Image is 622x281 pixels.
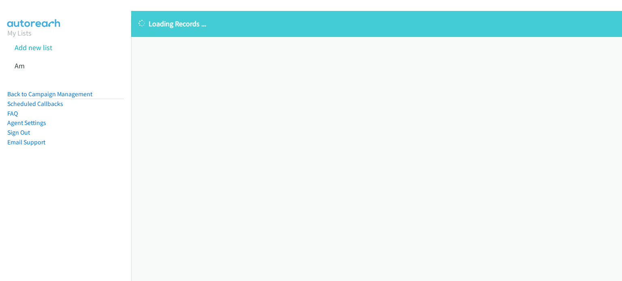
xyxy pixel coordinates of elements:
[7,119,46,127] a: Agent Settings
[15,43,52,52] a: Add new list
[7,110,18,117] a: FAQ
[15,61,25,70] a: Am
[7,90,92,98] a: Back to Campaign Management
[7,100,63,108] a: Scheduled Callbacks
[7,138,45,146] a: Email Support
[7,129,30,136] a: Sign Out
[138,18,615,29] p: Loading Records ...
[7,28,32,38] a: My Lists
